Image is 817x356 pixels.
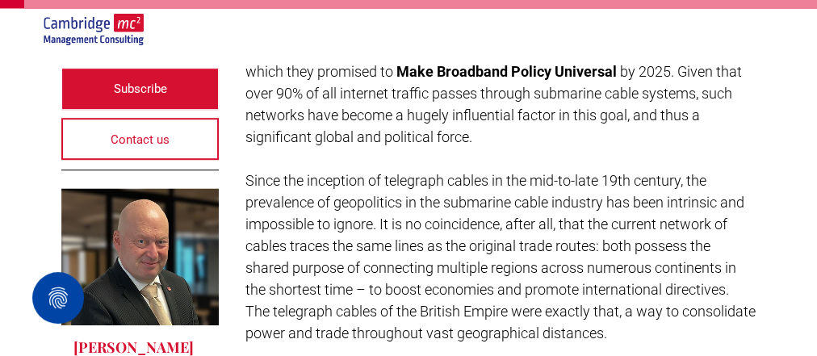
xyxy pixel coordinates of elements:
[760,9,802,51] button: menu
[43,16,144,33] a: Making Waves: How Subsea Cables are Improving Global Connectivity | America
[61,118,219,160] a: Contact us
[61,188,219,325] a: David Jones
[61,68,219,110] a: Subscribe
[396,63,617,80] span: Make Broadband Policy Universal
[43,14,144,47] img: secondary-image, subsea
[114,69,167,109] span: Subscribe
[111,119,170,160] span: Contact us
[245,172,756,341] span: Since the inception of telegraph cables in the mid-to-late 19th century, the prevalence of geopol...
